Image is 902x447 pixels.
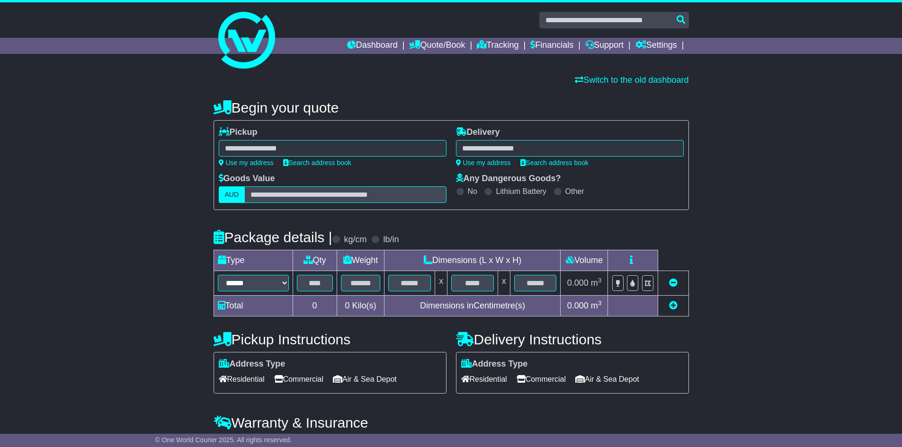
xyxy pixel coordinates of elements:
td: Type [214,250,293,271]
label: Goods Value [219,174,275,184]
td: 0 [293,296,337,316]
span: Residential [461,372,507,386]
a: Use my address [456,159,511,167]
span: 0 [345,301,349,310]
label: lb/in [383,235,399,245]
td: x [498,271,510,296]
span: 0.000 [567,278,589,288]
h4: Begin your quote [214,100,689,115]
td: Volume [561,250,608,271]
a: Support [585,38,624,54]
h4: Package details | [214,229,332,245]
td: Qty [293,250,337,271]
span: Air & Sea Depot [575,372,639,386]
label: Other [565,187,584,196]
span: 0.000 [567,301,589,310]
label: Lithium Battery [496,187,546,196]
h4: Pickup Instructions [214,332,447,347]
a: Search address book [283,159,351,167]
a: Switch to the old dashboard [575,75,688,85]
a: Financials [530,38,573,54]
span: Commercial [274,372,323,386]
a: Search address book [520,159,589,167]
td: Total [214,296,293,316]
sup: 3 [598,277,602,284]
label: Delivery [456,127,500,138]
span: Commercial [517,372,566,386]
td: x [435,271,447,296]
span: © One World Courier 2025. All rights reserved. [155,436,292,444]
h4: Warranty & Insurance [214,415,689,430]
span: m [591,278,602,288]
a: Use my address [219,159,274,167]
a: Remove this item [669,278,678,288]
label: AUD [219,186,245,203]
a: Tracking [477,38,518,54]
td: Weight [337,250,384,271]
sup: 3 [598,299,602,307]
label: No [468,187,477,196]
span: Air & Sea Depot [333,372,397,386]
label: Any Dangerous Goods? [456,174,561,184]
h4: Delivery Instructions [456,332,689,347]
label: kg/cm [344,235,366,245]
a: Settings [635,38,677,54]
span: Residential [219,372,265,386]
label: Address Type [219,359,286,369]
a: Add new item [669,301,678,310]
td: Kilo(s) [337,296,384,316]
td: Dimensions (L x W x H) [384,250,561,271]
span: m [591,301,602,310]
td: Dimensions in Centimetre(s) [384,296,561,316]
a: Quote/Book [409,38,465,54]
a: Dashboard [347,38,398,54]
label: Address Type [461,359,528,369]
label: Pickup [219,127,258,138]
